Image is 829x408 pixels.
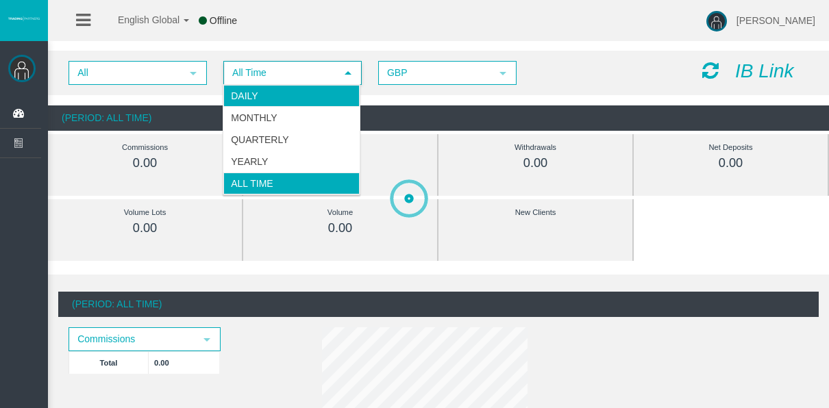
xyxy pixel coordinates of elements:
div: 0.00 [469,155,602,171]
span: All Time [225,62,336,84]
div: 0.00 [274,220,406,236]
div: Commissions [79,140,211,155]
span: select [343,68,354,79]
i: IB Link [735,60,794,81]
div: (Period: All Time) [48,105,829,131]
span: Offline [210,15,237,26]
li: All Time [223,173,360,194]
li: Daily [223,85,360,107]
li: Quarterly [223,129,360,151]
div: 0.00 [79,155,211,171]
span: GBP [380,62,491,84]
i: Reload Dashboard [702,61,719,80]
span: select [188,68,199,79]
td: 0.00 [149,351,220,374]
div: 0.00 [665,155,797,171]
div: Volume Lots [79,205,211,220]
img: logo.svg [7,16,41,21]
li: Yearly [223,151,360,173]
div: Withdrawals [469,140,602,155]
span: select [497,68,508,79]
img: user-image [706,11,727,31]
span: Commissions [70,329,195,350]
span: [PERSON_NAME] [737,15,815,26]
span: All [70,62,181,84]
div: (Period: All Time) [58,292,819,317]
div: Net Deposits [665,140,797,155]
div: 0.00 [79,220,211,236]
div: Volume [274,205,406,220]
span: English Global [100,14,180,25]
td: Total [69,351,149,374]
li: Monthly [223,107,360,129]
span: select [201,334,212,345]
